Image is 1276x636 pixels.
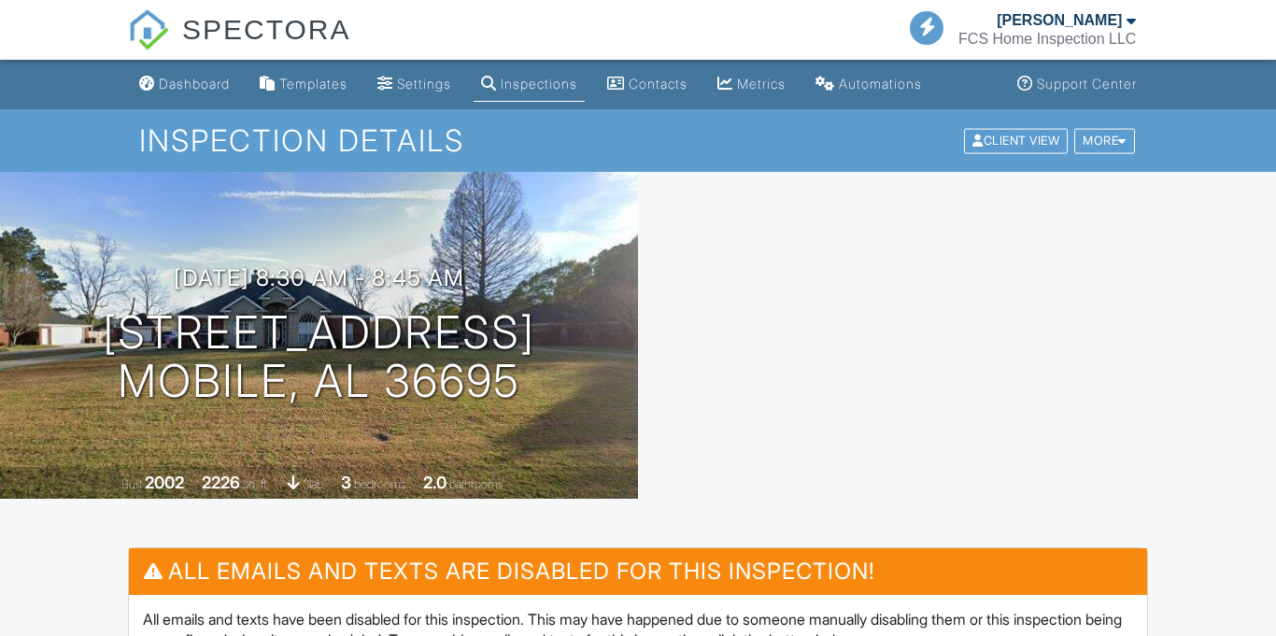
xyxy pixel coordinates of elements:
div: 3 [341,473,351,492]
span: bathrooms [449,477,503,491]
h3: [DATE] 8:30 am - 8:45 am [174,265,464,290]
div: Client View [964,128,1068,153]
a: Settings [370,67,459,102]
div: 2.0 [423,473,447,492]
a: Support Center [1010,67,1144,102]
h1: [STREET_ADDRESS] Mobile, AL 36695 [103,308,535,407]
img: The Best Home Inspection Software - Spectora [128,9,169,50]
div: 2002 [145,473,184,492]
a: Client View [962,133,1072,147]
div: Support Center [1037,76,1137,92]
div: Contacts [629,76,688,92]
a: Dashboard [132,67,237,102]
div: Settings [397,76,451,92]
div: Templates [279,76,347,92]
span: Built [121,477,142,491]
span: SPECTORA [182,9,351,49]
div: 2226 [202,473,240,492]
div: Inspections [501,76,577,92]
div: Metrics [737,76,786,92]
span: sq. ft. [243,477,269,491]
div: [PERSON_NAME] [997,11,1122,30]
div: More [1074,128,1135,153]
div: Automations [839,76,922,92]
h1: Inspection Details [139,124,1136,157]
a: SPECTORA [128,28,351,63]
a: Automations (Basic) [808,67,929,102]
div: FCS Home Inspection LLC [958,30,1136,49]
h3: All emails and texts are disabled for this inspection! [129,548,1148,594]
span: slab [303,477,323,491]
a: Templates [252,67,355,102]
a: Inspections [474,67,585,102]
span: bedrooms [354,477,405,491]
a: Contacts [600,67,695,102]
a: Metrics [710,67,793,102]
div: Dashboard [159,76,230,92]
